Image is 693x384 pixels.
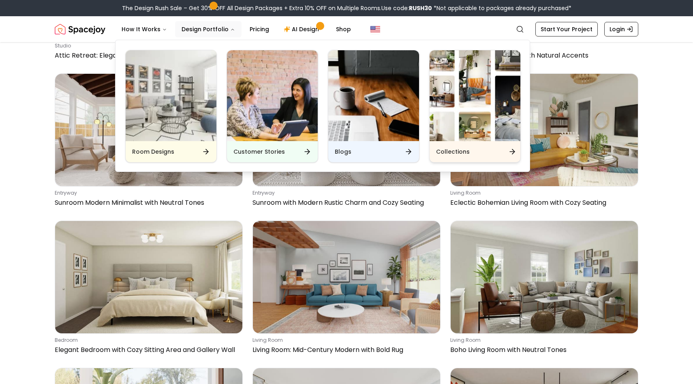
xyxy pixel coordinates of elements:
[253,221,440,333] img: Living Room: Mid-Century Modern with Bold Rug
[450,221,638,358] a: Boho Living Room with Neutral Tonesliving roomBoho Living Room with Neutral Tones
[55,73,243,211] a: Sunroom Modern Minimalist with Neutral TonesentrywaySunroom Modern Minimalist with Neutral Tones
[335,148,351,156] h6: Blogs
[604,22,638,36] a: Login
[227,50,318,163] a: Customer StoriesCustomer Stories
[115,40,530,172] div: Design Portfolio
[55,221,243,358] a: Elegant Bedroom with Cozy Sitting Area and Gallery WallbedroomElegant Bedroom with Cozy Sitting A...
[252,190,437,196] p: entryway
[252,198,437,208] p: Sunroom with Modern Rustic Charm and Cozy Seating
[450,51,635,60] p: Entryway: Rustic Boho with Natural Accents
[451,221,638,333] img: Boho Living Room with Neutral Tones
[535,22,598,36] a: Start Your Project
[55,16,638,42] nav: Global
[55,198,240,208] p: Sunroom Modern Minimalist with Neutral Tones
[126,50,216,141] img: Room Designs
[450,345,635,355] p: Boho Living Room with Neutral Tones
[227,50,318,141] img: Customer Stories
[55,21,105,37] img: Spacejoy Logo
[55,190,240,196] p: entryway
[55,337,240,343] p: bedroom
[252,221,441,358] a: Living Room: Mid-Century Modern with Bold Rugliving roomLiving Room: Mid-Century Modern with Bold...
[55,21,105,37] a: Spacejoy
[125,50,217,163] a: Room DesignsRoom Designs
[328,50,419,163] a: BlogsBlogs
[450,337,635,343] p: living room
[55,51,240,60] p: Attic Retreat: Elegant Eclectic with Cat-Friendly Design
[243,21,276,37] a: Pricing
[429,50,521,163] a: CollectionsCollections
[132,148,174,156] h6: Room Designs
[233,148,285,156] h6: Customer Stories
[175,21,242,37] button: Design Portfolio
[370,24,380,34] img: United States
[55,43,240,49] p: studio
[55,74,242,186] img: Sunroom Modern Minimalist with Neutral Tones
[450,73,638,211] a: Eclectic Bohemian Living Room with Cozy Seatingliving roomEclectic Bohemian Living Room with Cozy...
[115,21,173,37] button: How It Works
[122,4,571,12] div: The Design Rush Sale – Get 30% OFF All Design Packages + Extra 10% OFF on Multiple Rooms.
[450,43,635,49] p: entryway
[328,50,419,141] img: Blogs
[277,21,328,37] a: AI Design
[409,4,432,12] b: RUSH30
[451,74,638,186] img: Eclectic Bohemian Living Room with Cozy Seating
[436,148,470,156] h6: Collections
[329,21,357,37] a: Shop
[55,221,242,333] img: Elegant Bedroom with Cozy Sitting Area and Gallery Wall
[252,337,437,343] p: living room
[381,4,432,12] span: Use code:
[55,345,240,355] p: Elegant Bedroom with Cozy Sitting Area and Gallery Wall
[450,198,635,208] p: Eclectic Bohemian Living Room with Cozy Seating
[430,50,520,141] img: Collections
[432,4,571,12] span: *Not applicable to packages already purchased*
[252,345,437,355] p: Living Room: Mid-Century Modern with Bold Rug
[115,21,357,37] nav: Main
[450,190,635,196] p: living room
